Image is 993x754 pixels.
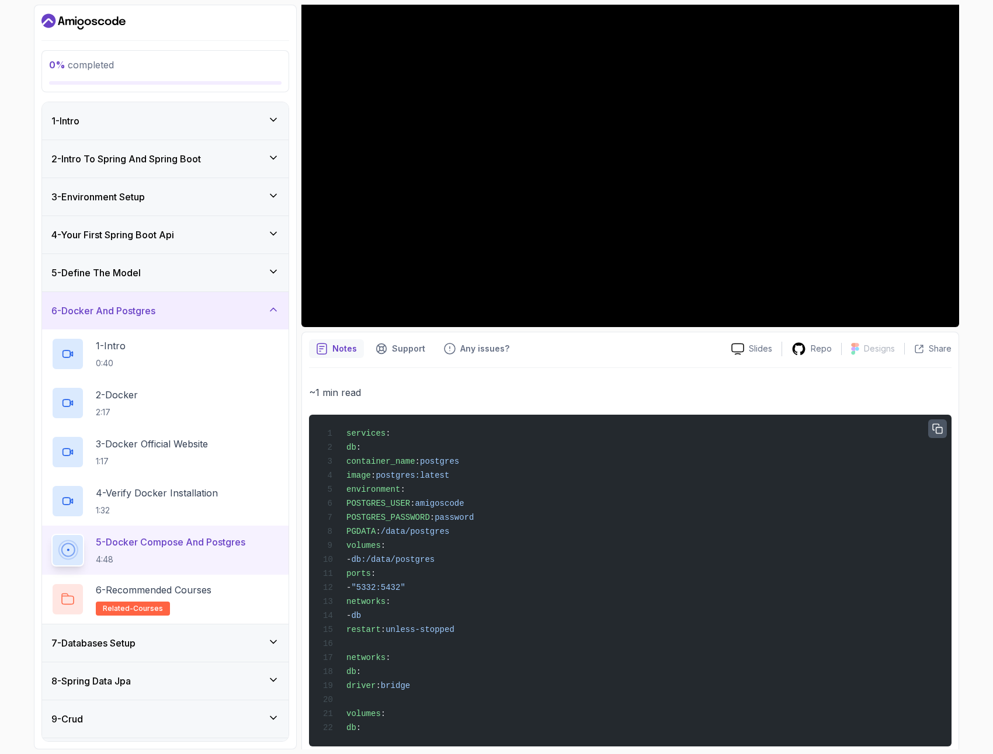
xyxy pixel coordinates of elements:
[346,667,356,676] span: db
[96,505,218,516] p: 1:32
[42,700,289,738] button: 9-Crud
[386,653,390,662] span: :
[371,569,376,578] span: :
[51,338,279,370] button: 1-Intro0:40
[49,59,65,71] span: 0 %
[51,674,131,688] h3: 8 - Spring Data Jpa
[356,723,361,732] span: :
[346,485,400,494] span: environment
[722,343,782,355] a: Slides
[381,681,410,690] span: bridge
[864,343,895,355] p: Designs
[351,583,405,592] span: "5332:5432"
[96,535,245,549] p: 5 - Docker Compose And Postgres
[42,140,289,178] button: 2-Intro To Spring And Spring Boot
[51,152,201,166] h3: 2 - Intro To Spring And Spring Boot
[51,228,174,242] h3: 4 - Your First Spring Boot Api
[371,471,376,480] span: :
[410,499,415,508] span: :
[381,709,386,718] span: :
[346,513,430,522] span: POSTGRES_PASSWORD
[96,388,138,402] p: 2 - Docker
[51,190,145,204] h3: 3 - Environment Setup
[782,342,841,356] a: Repo
[811,343,832,355] p: Repo
[96,486,218,500] p: 4 - Verify Docker Installation
[400,485,405,494] span: :
[346,611,351,620] span: -
[356,443,361,452] span: :
[346,457,415,466] span: container_name
[51,485,279,517] button: 4-Verify Docker Installation1:32
[49,59,114,71] span: completed
[346,569,371,578] span: ports
[51,114,79,128] h3: 1 - Intro
[346,541,381,550] span: volumes
[346,499,410,508] span: POSTGRES_USER
[386,625,454,634] span: unless-stopped
[346,443,356,452] span: db
[929,343,952,355] p: Share
[51,636,136,650] h3: 7 - Databases Setup
[376,471,449,480] span: postgres:latest
[96,554,245,565] p: 4:48
[96,583,211,597] p: 6 - Recommended Courses
[346,429,386,438] span: services
[51,436,279,468] button: 3-Docker Official Website1:17
[435,513,474,522] span: password
[346,527,376,536] span: PGDATA
[749,343,772,355] p: Slides
[346,555,351,564] span: -
[351,611,361,620] span: db
[42,662,289,700] button: 8-Spring Data Jpa
[51,266,141,280] h3: 5 - Define The Model
[96,339,126,353] p: 1 - Intro
[42,216,289,253] button: 4-Your First Spring Boot Api
[351,555,435,564] span: db:/data/postgres
[381,541,386,550] span: :
[346,681,376,690] span: driver
[346,709,381,718] span: volumes
[96,437,208,451] p: 3 - Docker Official Website
[96,357,126,369] p: 0:40
[381,625,386,634] span: :
[376,681,380,690] span: :
[376,527,380,536] span: :
[51,304,155,318] h3: 6 - Docker And Postgres
[42,102,289,140] button: 1-Intro
[386,429,390,438] span: :
[42,254,289,291] button: 5-Define The Model
[42,624,289,662] button: 7-Databases Setup
[42,178,289,216] button: 3-Environment Setup
[386,597,390,606] span: :
[42,292,289,329] button: 6-Docker And Postgres
[346,723,356,732] span: db
[41,12,126,31] a: Dashboard
[51,534,279,567] button: 5-Docker Compose And Postgres4:48
[309,384,952,401] p: ~1 min read
[415,499,464,508] span: amigoscode
[420,457,459,466] span: postgres
[103,604,163,613] span: related-courses
[346,625,381,634] span: restart
[346,471,371,480] span: image
[904,343,952,355] button: Share
[96,406,138,418] p: 2:17
[356,667,361,676] span: :
[346,583,351,592] span: -
[51,712,83,726] h3: 9 - Crud
[96,456,208,467] p: 1:17
[346,597,386,606] span: networks
[381,527,450,536] span: /data/postgres
[346,653,386,662] span: networks
[51,583,279,616] button: 6-Recommended Coursesrelated-courses
[415,457,420,466] span: :
[51,387,279,419] button: 2-Docker2:17
[430,513,435,522] span: :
